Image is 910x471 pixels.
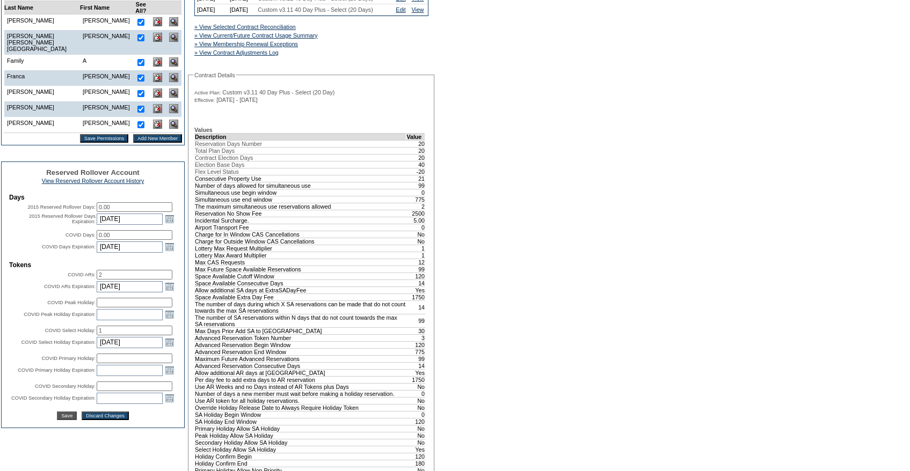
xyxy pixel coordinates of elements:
[195,189,406,196] td: Simultaneous use begin window
[406,327,425,334] td: 30
[195,355,406,362] td: Maximum Future Advanced Reservations
[406,432,425,439] td: No
[82,411,129,420] button: Discard Changes
[195,141,262,147] span: Reservation Days Number
[80,55,133,70] td: A
[133,134,182,143] input: Add New Member
[406,279,425,286] td: 14
[195,252,406,259] td: Lottery Max Award Multiplier
[35,384,96,389] label: COVID Secondary Holiday:
[195,432,406,439] td: Peak Holiday Allow SA Holiday
[406,397,425,404] td: No
[406,390,425,397] td: 0
[216,97,258,103] span: [DATE] - [DATE]
[406,210,425,217] td: 2500
[133,1,149,14] td: See All?
[194,90,221,96] span: Active Plan:
[195,341,406,348] td: Advanced Reservation Begin Window
[406,293,425,300] td: 1750
[195,133,406,140] td: Description
[195,238,406,245] td: Charge for Outside Window CAS Cancellations
[406,404,425,411] td: No
[80,70,133,86] td: [PERSON_NAME]
[406,453,425,460] td: 120
[169,73,178,82] img: View Dashboard
[406,203,425,210] td: 2
[80,101,133,117] td: [PERSON_NAME]
[406,334,425,341] td: 3
[195,175,406,182] td: Consecutive Property Use
[406,259,425,266] td: 12
[46,168,140,176] span: Reserved Rollover Account
[44,284,96,289] label: COVID ARs Expiration:
[80,134,129,143] input: Save Permissions
[406,286,425,293] td: Yes
[406,182,425,189] td: 99
[164,336,176,348] a: Open the calendar popup.
[195,245,406,252] td: Lottery Max Request Multiplier
[195,397,406,404] td: Use AR token for all holiday reservations.
[153,104,162,113] img: Delete
[406,314,425,327] td: 99
[194,24,296,30] a: » View Selected Contract Reconciliation
[42,178,144,184] a: View Reserved Rollover Account History
[9,261,177,269] td: Tokens
[68,272,96,277] label: COVID ARs:
[4,55,81,70] td: Family
[153,33,162,42] img: Delete
[11,395,96,401] label: COVID Secondary Holiday Expiration:
[21,340,96,345] label: COVID Select Holiday Expiration:
[164,308,176,320] a: Open the calendar popup.
[169,57,178,67] img: View Dashboard
[406,266,425,273] td: 99
[4,30,81,55] td: [PERSON_NAME] [PERSON_NAME][GEOGRAPHIC_DATA]
[4,117,81,133] td: [PERSON_NAME]
[406,189,425,196] td: 0
[195,196,406,203] td: Simultaneous use end window
[195,154,253,161] span: Contract Election Days
[406,273,425,279] td: 120
[195,279,406,286] td: Space Available Consecutive Days
[80,14,133,31] td: [PERSON_NAME]
[195,314,406,327] td: The number of SA reservations within N days that do not count towards the max SA reservations
[65,232,96,238] label: COVID Days:
[195,411,406,418] td: SA Holiday Begin Window
[80,117,133,133] td: [PERSON_NAME]
[164,364,176,376] a: Open the calendar popup.
[194,41,298,47] a: » View Membership Renewal Exceptions
[406,418,425,425] td: 120
[406,196,425,203] td: 775
[42,244,96,249] label: COVID Days Expiration:
[195,293,406,300] td: Space Available Extra Day Fee
[195,224,406,231] td: Airport Transport Fee
[194,127,213,133] b: Values
[406,175,425,182] td: 21
[195,383,406,390] td: Use AR Weeks and no Days instead of AR Tokens plus Days
[406,161,425,168] td: 40
[195,266,406,273] td: Max Future Space Available Reservations
[153,89,162,98] img: Delete
[164,241,176,253] a: Open the calendar popup.
[406,231,425,238] td: No
[406,245,425,252] td: 1
[194,32,318,39] a: » View Current/Future Contract Usage Summary
[4,1,81,14] td: Last Name
[153,73,162,82] img: Delete
[406,376,425,383] td: 1750
[406,300,425,314] td: 14
[195,334,406,341] td: Advanced Reservation Token Number
[164,281,176,292] a: Open the calendar popup.
[195,453,406,460] td: Holiday Confirm Begin
[406,252,425,259] td: 1
[57,411,77,420] input: Save
[406,217,425,224] td: 5.00
[80,30,133,55] td: [PERSON_NAME]
[153,120,162,129] img: Delete
[27,204,96,210] label: 2015 Reserved Rollover Days:
[195,210,406,217] td: Reservation No Show Fee
[80,1,133,14] td: First Name
[195,273,406,279] td: Space Available Cutoff Window
[195,439,406,446] td: Secondary Holiday Allow SA Holiday
[153,17,162,26] img: Delete
[195,286,406,293] td: Allow additional SA days at ExtraSADayFee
